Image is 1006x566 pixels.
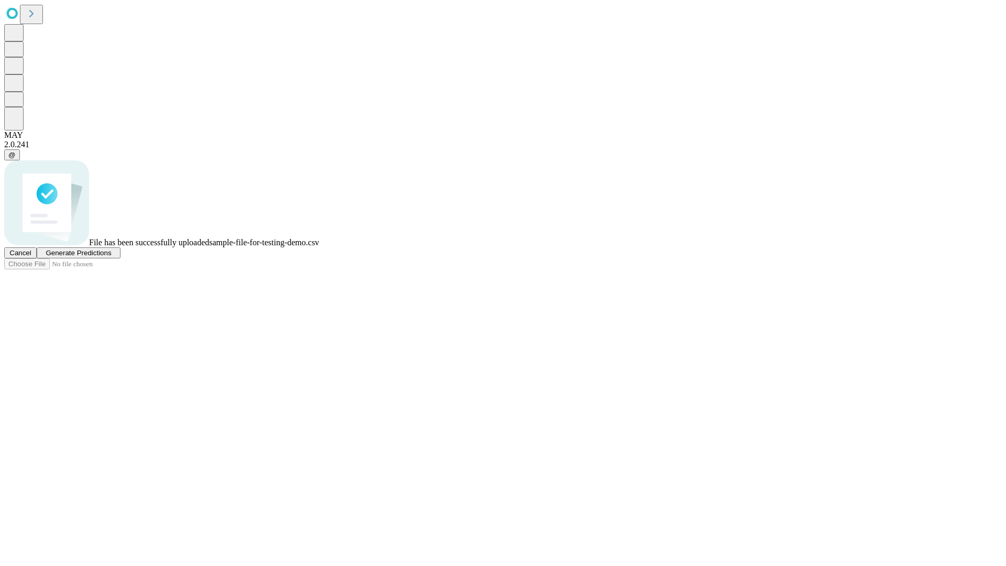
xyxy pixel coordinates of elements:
span: sample-file-for-testing-demo.csv [209,238,319,247]
div: MAY [4,130,1002,140]
span: Cancel [9,249,31,257]
div: 2.0.241 [4,140,1002,149]
button: Cancel [4,247,37,258]
button: Generate Predictions [37,247,121,258]
span: File has been successfully uploaded [89,238,209,247]
span: @ [8,151,16,159]
span: Generate Predictions [46,249,111,257]
button: @ [4,149,20,160]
